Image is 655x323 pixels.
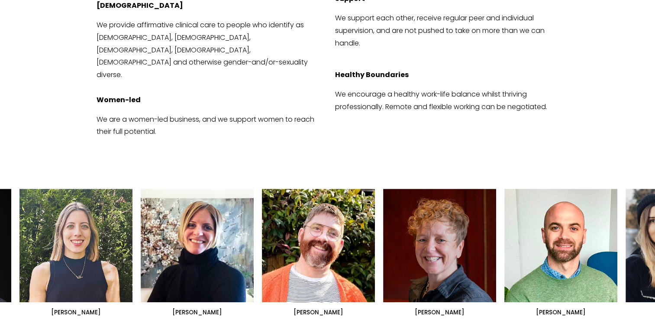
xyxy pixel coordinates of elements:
p: We provide affirmative clinical care to people who identify as [DEMOGRAPHIC_DATA], [DEMOGRAPHIC_D... [97,19,320,107]
p: We support each other, receive regular peer and individual supervision, and are not pushed to tak... [335,12,558,62]
strong: Healthy Boundaries [335,70,409,80]
p: We are a women-led business, and we support women to reach their full potential. [97,113,320,139]
strong: Women-led [97,95,141,105]
strong: [DEMOGRAPHIC_DATA] [97,0,183,10]
p: We encourage a healthy work-life balance whilst thriving professionally. Remote and flexible work... [335,88,558,113]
